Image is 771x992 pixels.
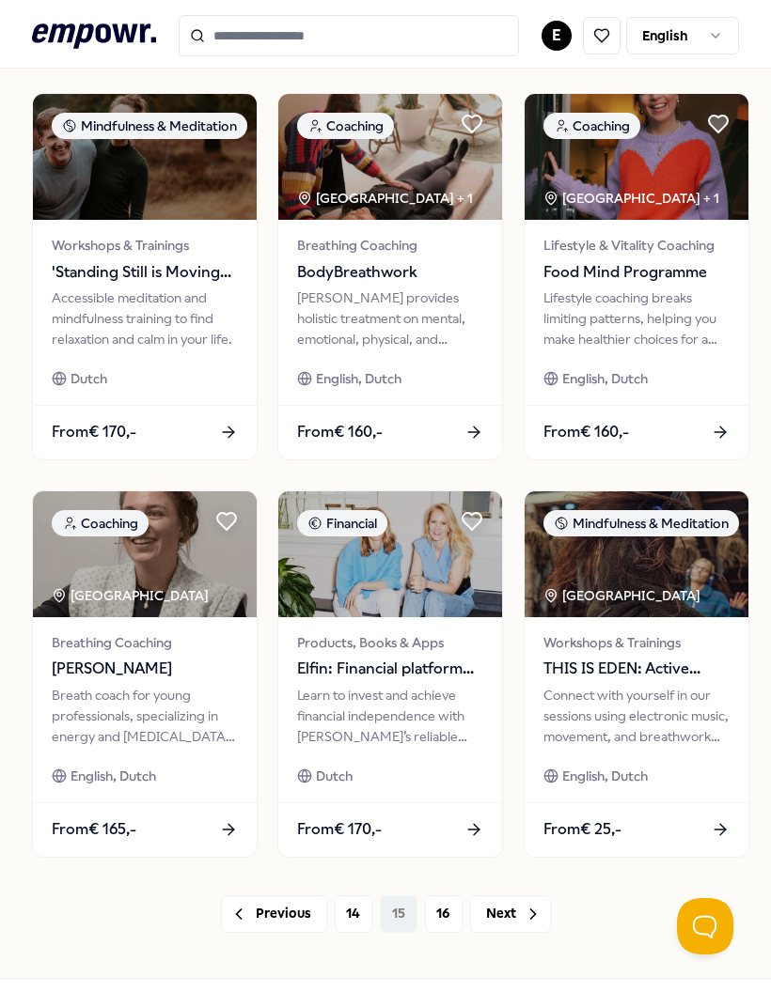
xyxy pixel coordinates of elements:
iframe: Help Scout Beacon - Open [677,898,733,954]
button: 14 [335,895,372,933]
span: From € 160,- [543,420,629,444]
div: Connect with yourself in our sessions using electronic music, movement, and breathwork for more e... [543,685,730,748]
a: package imageCoaching[GEOGRAPHIC_DATA] + 1Lifestyle & Vitality CoachingFood Mind ProgrammeLifesty... [524,93,749,460]
div: Accessible meditation and mindfulness training to find relaxation and calm in your life. [52,287,238,350]
span: From € 165,- [52,817,136,842]
span: THIS IS EDEN: Active Music Meditation [543,657,730,681]
span: 'Standing Still is Moving Forward' - Online Programme by [DOMAIN_NAME] [52,260,238,285]
span: English, Dutch [562,766,648,786]
a: package imageFinancialProducts, Books & AppsElfin: Financial platform for womenLearn to invest an... [277,490,503,858]
div: Breath coach for young professionals, specializing in energy and [MEDICAL_DATA] to prevent burnout. [52,685,238,748]
img: package image [525,94,748,221]
div: [GEOGRAPHIC_DATA] [52,585,212,606]
div: Lifestyle coaching breaks limiting patterns, helping you make healthier choices for a more energe... [543,287,730,350]
span: English, Dutch [562,368,648,389]
span: English, Dutch [316,368,401,389]
div: Learn to invest and achieve financial independence with [PERSON_NAME]’s reliable knowledge and to... [297,685,483,748]
span: Lifestyle & Vitality Coaching [543,235,730,256]
a: package imageMindfulness & MeditationWorkshops & Trainings'Standing Still is Moving Forward' - On... [32,93,258,460]
div: Coaching [297,113,394,139]
span: English, Dutch [71,766,156,786]
span: BodyBreathwork [297,260,483,285]
div: [GEOGRAPHIC_DATA] + 1 [297,188,473,209]
div: [PERSON_NAME] provides holistic treatment on mental, emotional, physical, and energetic levels, e... [297,287,483,350]
span: Food Mind Programme [543,260,730,285]
a: package imageMindfulness & Meditation[GEOGRAPHIC_DATA] Workshops & TrainingsTHIS IS EDEN: Active ... [524,490,749,858]
span: Elfin: Financial platform for women [297,657,483,681]
span: Products, Books & Apps [297,632,483,653]
img: package image [33,94,257,221]
div: Mindfulness & Meditation [52,113,247,139]
span: Workshops & Trainings [543,632,730,653]
span: Dutch [316,766,353,786]
span: Breathing Coaching [52,632,238,653]
span: From € 170,- [297,817,382,842]
div: Mindfulness & Meditation [543,510,739,536]
span: Dutch [71,368,107,389]
img: package image [278,491,502,618]
span: [PERSON_NAME] [52,657,238,681]
img: package image [278,94,502,221]
img: package image [525,491,748,618]
button: Next [470,895,551,933]
span: From € 170,- [52,420,136,444]
span: Workshops & Trainings [52,235,238,256]
div: [GEOGRAPHIC_DATA] [543,585,703,606]
input: Search for products, categories or subcategories [179,15,519,56]
div: Financial [297,510,387,536]
div: Coaching [543,113,640,139]
button: Previous [221,895,327,933]
div: Coaching [52,510,149,536]
button: 16 [425,895,463,933]
button: E [542,21,572,51]
div: [GEOGRAPHIC_DATA] + 1 [543,188,719,209]
a: package imageCoaching[GEOGRAPHIC_DATA] Breathing Coaching[PERSON_NAME]Breath coach for young prof... [32,490,258,858]
a: package imageCoaching[GEOGRAPHIC_DATA] + 1Breathing CoachingBodyBreathwork[PERSON_NAME] provides ... [277,93,503,460]
span: From € 25,- [543,817,622,842]
img: package image [33,491,257,618]
span: From € 160,- [297,420,383,444]
span: Breathing Coaching [297,235,483,256]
